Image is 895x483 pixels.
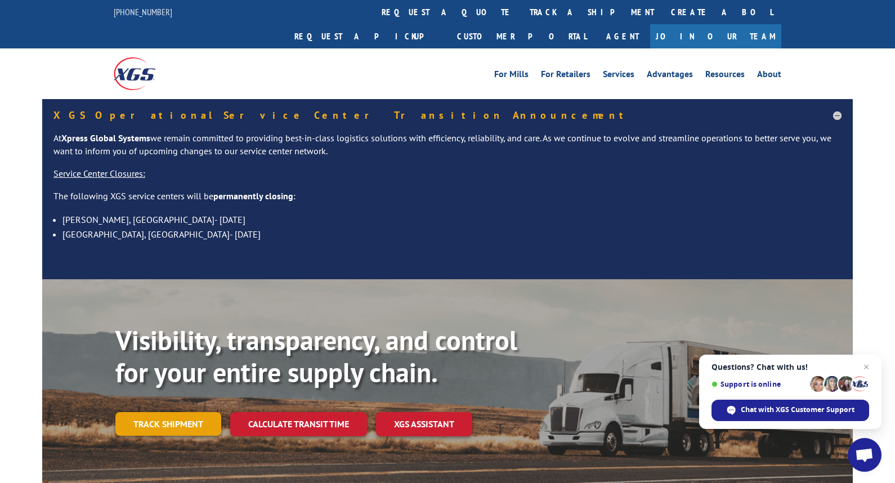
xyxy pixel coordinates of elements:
[848,438,881,472] a: Open chat
[213,190,293,202] strong: permanently closing
[741,405,854,415] span: Chat with XGS Customer Support
[114,6,172,17] a: [PHONE_NUMBER]
[494,70,529,82] a: For Mills
[595,24,650,48] a: Agent
[53,110,842,120] h5: XGS Operational Service Center Transition Announcement
[230,412,367,436] a: Calculate transit time
[53,168,145,179] u: Service Center Closures:
[711,363,869,372] span: Questions? Chat with us!
[603,70,634,82] a: Services
[286,24,449,48] a: Request a pickup
[650,24,781,48] a: Join Our Team
[449,24,595,48] a: Customer Portal
[711,400,869,421] span: Chat with XGS Customer Support
[376,412,472,436] a: XGS ASSISTANT
[115,412,221,436] a: Track shipment
[62,212,842,227] li: [PERSON_NAME], [GEOGRAPHIC_DATA]- [DATE]
[115,323,517,390] b: Visibility, transparency, and control for your entire supply chain.
[53,190,842,212] p: The following XGS service centers will be :
[53,132,842,168] p: At we remain committed to providing best-in-class logistics solutions with efficiency, reliabilit...
[711,380,806,388] span: Support is online
[62,227,842,241] li: [GEOGRAPHIC_DATA], [GEOGRAPHIC_DATA]- [DATE]
[541,70,590,82] a: For Retailers
[61,132,150,144] strong: Xpress Global Systems
[647,70,693,82] a: Advantages
[705,70,745,82] a: Resources
[757,70,781,82] a: About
